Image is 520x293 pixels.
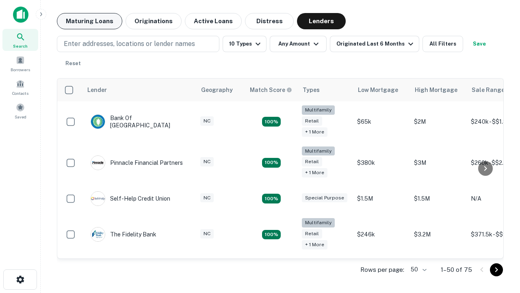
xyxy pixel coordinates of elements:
[13,43,28,49] span: Search
[303,85,320,95] div: Types
[298,79,353,101] th: Types
[360,265,404,275] p: Rows per page:
[302,240,327,249] div: + 1 more
[410,183,467,214] td: $1.5M
[200,116,214,126] div: NC
[410,101,467,142] td: $2M
[297,13,346,29] button: Lenders
[302,105,335,115] div: Multifamily
[200,229,214,238] div: NC
[336,39,416,49] div: Originated Last 6 Months
[415,85,457,95] div: High Mortgage
[126,13,182,29] button: Originations
[201,85,233,95] div: Geography
[441,265,472,275] p: 1–50 of 75
[185,13,242,29] button: Active Loans
[302,168,327,177] div: + 1 more
[2,29,38,51] a: Search
[57,13,122,29] button: Maturing Loans
[302,218,335,227] div: Multifamily
[91,227,105,241] img: picture
[358,85,398,95] div: Low Mortgage
[270,36,327,52] button: Any Amount
[223,36,266,52] button: 10 Types
[91,227,156,242] div: The Fidelity Bank
[82,79,196,101] th: Lender
[15,114,26,120] span: Saved
[353,101,410,142] td: $65k
[91,115,105,129] img: picture
[262,230,281,240] div: Matching Properties: 10, hasApolloMatch: undefined
[353,79,410,101] th: Low Mortgage
[2,52,38,74] a: Borrowers
[479,228,520,267] iframe: Chat Widget
[302,157,322,166] div: Retail
[91,192,105,206] img: picture
[200,157,214,166] div: NC
[91,156,105,170] img: picture
[262,194,281,203] div: Matching Properties: 11, hasApolloMatch: undefined
[250,85,292,94] div: Capitalize uses an advanced AI algorithm to match your search with the best lender. The match sco...
[196,79,245,101] th: Geography
[60,55,86,72] button: Reset
[64,39,195,49] p: Enter addresses, locations or lender names
[422,36,463,52] button: All Filters
[200,193,214,203] div: NC
[245,79,298,101] th: Capitalize uses an advanced AI algorithm to match your search with the best lender. The match sco...
[353,142,410,184] td: $380k
[353,214,410,255] td: $246k
[410,142,467,184] td: $3M
[490,263,503,276] button: Go to next page
[91,114,188,129] div: Bank Of [GEOGRAPHIC_DATA]
[302,146,335,156] div: Multifamily
[250,85,290,94] h6: Match Score
[410,214,467,255] td: $3.2M
[353,183,410,214] td: $1.5M
[302,229,322,238] div: Retail
[57,36,219,52] button: Enter addresses, locations or lender names
[2,76,38,98] a: Contacts
[466,36,492,52] button: Save your search to get updates of matches that match your search criteria.
[245,13,294,29] button: Distress
[91,191,170,206] div: Self-help Credit Union
[262,158,281,168] div: Matching Properties: 17, hasApolloMatch: undefined
[302,116,322,126] div: Retail
[472,85,505,95] div: Sale Range
[302,193,347,203] div: Special Purpose
[13,7,28,23] img: capitalize-icon.png
[302,127,327,137] div: + 1 more
[12,90,28,96] span: Contacts
[2,100,38,122] a: Saved
[11,66,30,73] span: Borrowers
[87,85,107,95] div: Lender
[330,36,419,52] button: Originated Last 6 Months
[410,79,467,101] th: High Mortgage
[407,264,428,276] div: 50
[91,155,183,170] div: Pinnacle Financial Partners
[262,117,281,127] div: Matching Properties: 17, hasApolloMatch: undefined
